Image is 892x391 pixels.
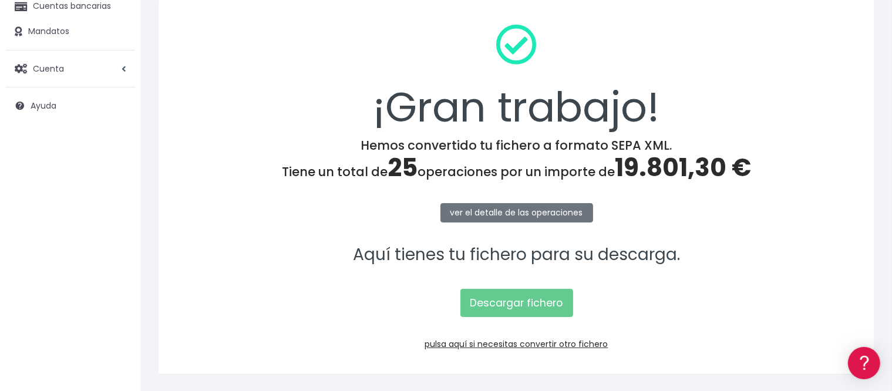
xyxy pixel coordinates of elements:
[174,138,859,183] h4: Hemos convertido tu fichero a formato SEPA XML. Tiene un total de operaciones por un importe de
[33,62,64,74] span: Cuenta
[12,167,223,185] a: Problemas habituales
[12,203,223,221] a: Perfiles de empresas
[6,56,135,81] a: Cuenta
[31,100,56,112] span: Ayuda
[6,19,135,44] a: Mandatos
[12,252,223,270] a: General
[440,203,593,223] a: ver el detalle de las operaciones
[12,314,223,335] button: Contáctanos
[12,185,223,203] a: Videotutoriales
[12,100,223,118] a: Información general
[460,289,573,317] a: Descargar fichero
[12,130,223,141] div: Convertir ficheros
[12,82,223,93] div: Información general
[425,338,608,350] a: pulsa aquí si necesitas convertir otro fichero
[6,93,135,118] a: Ayuda
[388,150,418,185] span: 25
[615,150,751,185] span: 19.801,30 €
[12,282,223,293] div: Programadores
[174,242,859,268] p: Aquí tienes tu fichero para su descarga.
[12,300,223,318] a: API
[174,15,859,138] div: ¡Gran trabajo!
[161,338,226,349] a: POWERED BY ENCHANT
[12,233,223,244] div: Facturación
[12,149,223,167] a: Formatos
